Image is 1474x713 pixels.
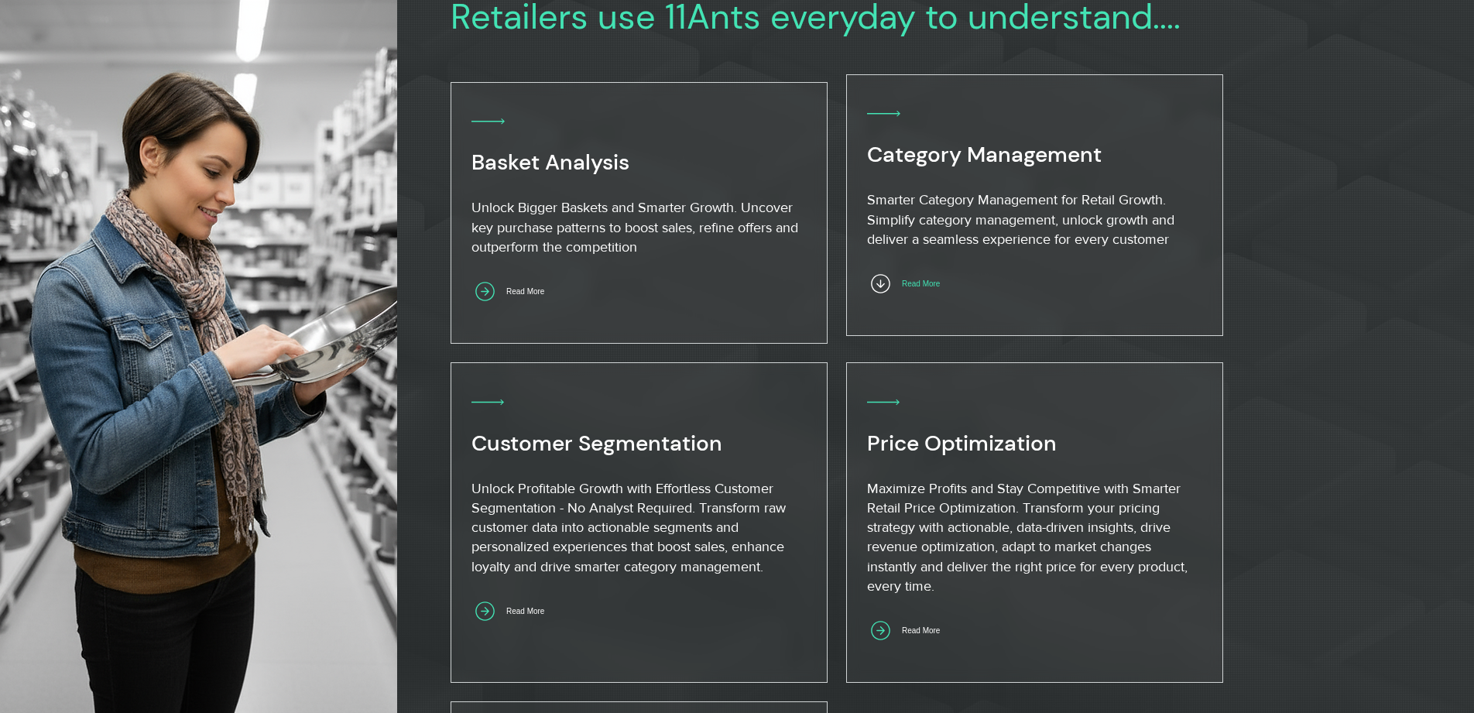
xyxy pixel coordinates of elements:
span: Basket Analysis [471,148,629,177]
a: Read More [867,269,977,300]
span: Read More [506,287,544,296]
span: Category Management [867,140,1102,169]
span: Read More [506,607,544,615]
span: Read More [902,279,940,288]
p: Smarter Category Management for Retail Growth. Simplify category management, unlock growth and de... [867,190,1200,249]
span: Read More [902,626,940,635]
p: Unlock Bigger Baskets and Smarter Growth. Uncover key purchase patterns to boost sales, refine of... [471,198,804,257]
p: Unlock Profitable Growth with Effortless Customer Segmentation - No Analyst Required. Transform r... [471,479,804,577]
a: Read More [471,596,581,626]
p: Maximize Profits and Stay Competitive with Smarter Retail Price Optimization. Transform your pric... [867,479,1200,596]
span: Customer Segmentation [471,429,722,458]
span: Price Optimization [867,429,1057,458]
a: Read More [867,616,977,646]
a: Read More [471,277,581,307]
